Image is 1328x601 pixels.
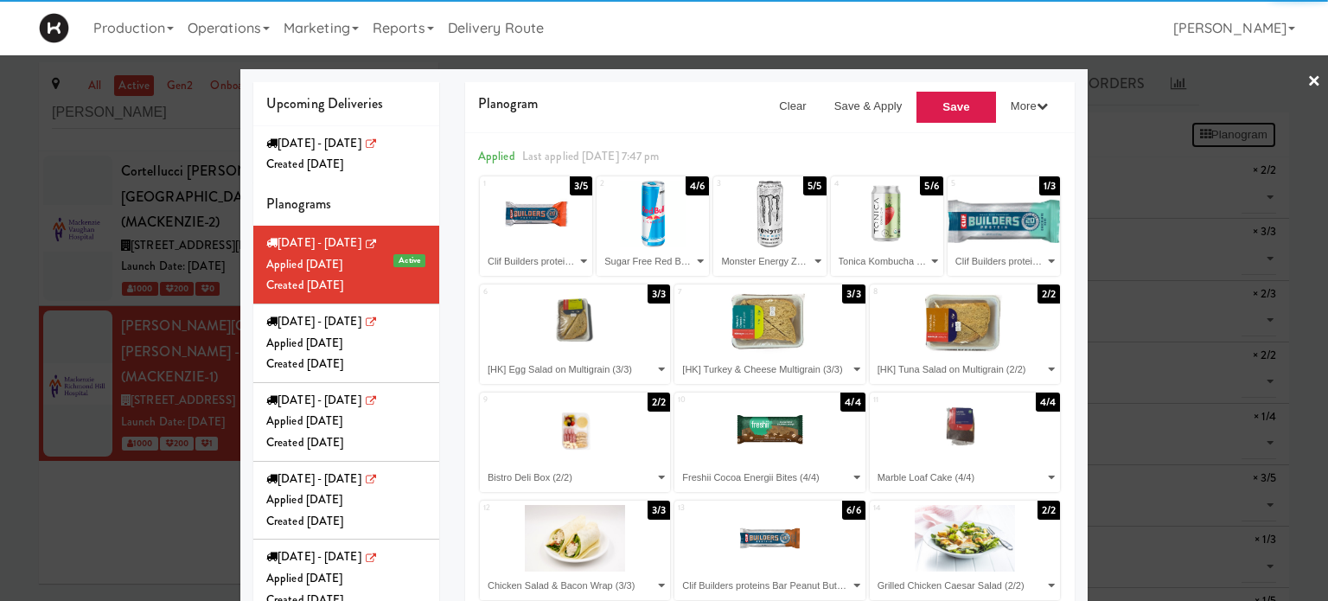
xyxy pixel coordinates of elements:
[266,469,426,490] div: [DATE] - [DATE]
[648,393,670,412] div: 2/2
[678,285,769,299] div: 7
[478,148,515,164] span: Applied
[842,501,865,520] div: 6/6
[266,154,426,176] div: Created [DATE]
[266,411,426,432] div: Applied [DATE]
[834,176,887,191] div: 4
[483,285,575,299] div: 6
[678,501,769,515] div: 13
[483,393,575,407] div: 9
[678,393,769,407] div: 10
[1037,285,1060,304] div: 2/2
[717,176,769,191] div: 3
[873,393,965,407] div: 11
[842,285,865,304] div: 3/3
[253,462,439,540] li: [DATE] - [DATE]Applied [DATE]Created [DATE]
[920,176,942,195] div: 5/6
[1036,393,1060,412] div: 4/4
[686,176,709,195] div: 4/6
[570,176,592,195] div: 3/5
[253,226,439,304] li: [DATE] - [DATE]ActiveApplied [DATE]Created [DATE]
[803,176,826,195] div: 5/5
[253,304,439,383] li: [DATE] - [DATE]Applied [DATE]Created [DATE]
[765,91,820,122] button: Clear
[522,148,660,164] span: Last applied [DATE] 7:47 pm
[266,254,426,276] div: Applied [DATE]
[483,176,536,191] div: 1
[266,233,426,254] div: [DATE] - [DATE]
[873,501,965,515] div: 14
[1307,55,1321,109] a: ×
[266,275,426,297] div: Created [DATE]
[648,501,670,520] div: 3/3
[266,547,426,568] div: [DATE] - [DATE]
[600,176,653,191] div: 2
[266,432,426,454] div: Created [DATE]
[1037,501,1060,520] div: 2/2
[916,91,997,124] button: Save
[483,501,575,515] div: 12
[478,93,538,113] span: Planogram
[253,126,439,182] li: [DATE] - [DATE]Created [DATE]
[266,489,426,511] div: Applied [DATE]
[266,311,426,333] div: [DATE] - [DATE]
[873,285,965,299] div: 8
[648,285,670,304] div: 3/3
[820,91,916,122] button: Save & Apply
[253,383,439,462] li: [DATE] - [DATE]Applied [DATE]Created [DATE]
[266,568,426,590] div: Applied [DATE]
[1039,176,1060,195] div: 1/3
[997,91,1062,122] button: More
[393,254,425,267] span: Active
[266,390,426,412] div: [DATE] - [DATE]
[951,176,1004,191] div: 5
[840,393,865,412] div: 4/4
[266,194,331,214] span: Planograms
[266,354,426,375] div: Created [DATE]
[266,511,426,533] div: Created [DATE]
[39,13,69,43] img: Micromart
[266,93,383,113] span: Upcoming Deliveries
[266,333,426,355] div: Applied [DATE]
